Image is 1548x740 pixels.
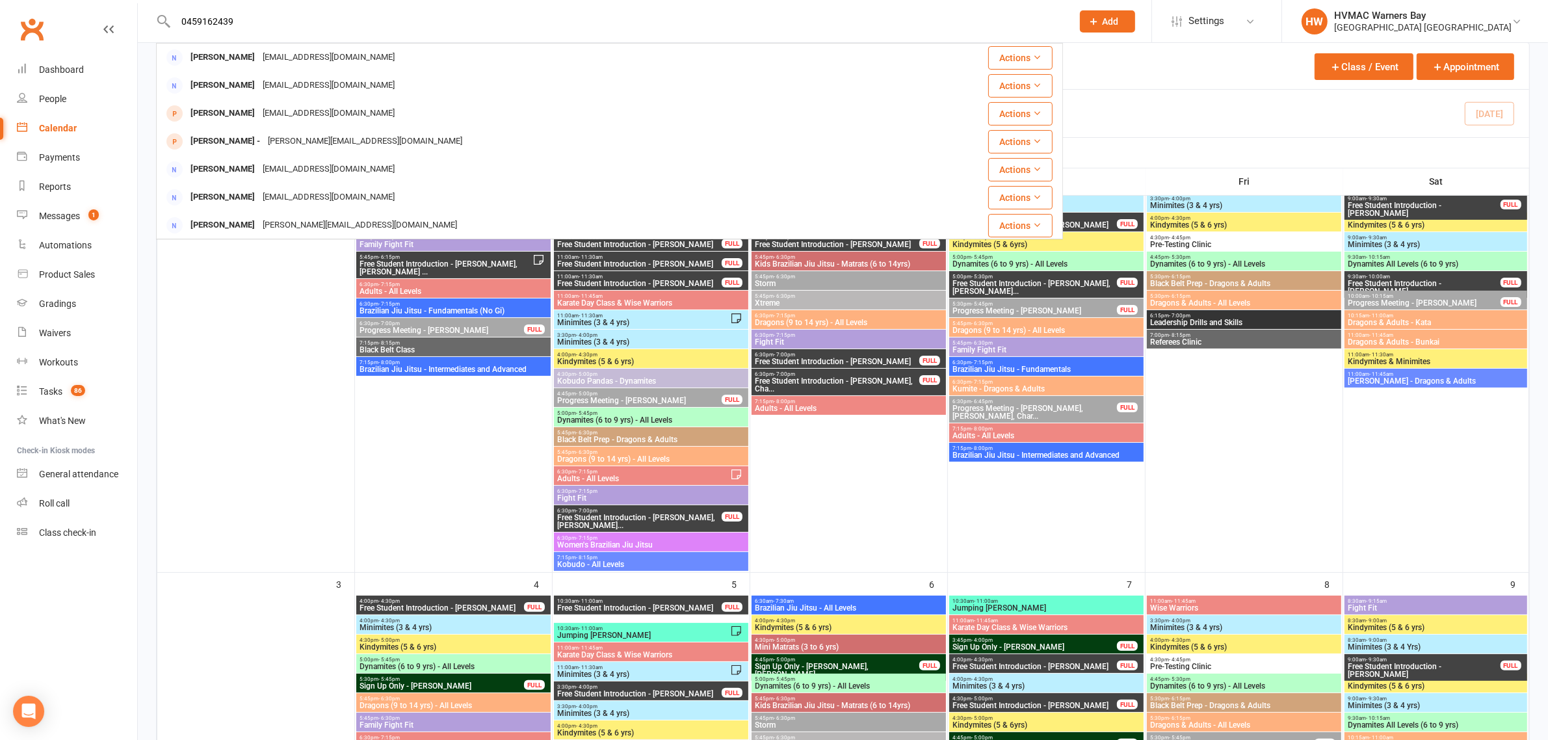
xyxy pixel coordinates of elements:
[17,143,137,172] a: Payments
[576,449,597,455] span: - 6:30pm
[1117,305,1138,315] div: FULL
[1117,403,1138,412] div: FULL
[774,254,795,260] span: - 6:30pm
[187,160,259,179] div: [PERSON_NAME]
[754,624,943,631] span: Kindymites (5 & 6 yrs)
[557,391,722,397] span: 4:45pm
[754,254,943,260] span: 5:45pm
[929,573,947,594] div: 6
[1149,604,1339,612] span: Wise Warriors
[359,287,548,295] span: Adults - All Levels
[1366,254,1390,260] span: - 10:15am
[722,602,742,612] div: FULL
[1347,604,1524,612] span: Fight Fit
[17,85,137,114] a: People
[1149,332,1339,338] span: 7:00pm
[1149,235,1339,241] span: 4:30pm
[378,598,400,604] span: - 4:30pm
[1347,338,1524,346] span: Dragons & Adults - Bunkai
[187,132,264,151] div: [PERSON_NAME] -
[988,74,1053,98] button: Actions
[971,340,993,346] span: - 6:30pm
[952,624,1141,631] span: Karate Day Class & Wise Warriors
[1302,8,1328,34] div: HW
[17,518,137,548] a: Class kiosk mode
[39,416,86,426] div: What's New
[557,508,722,514] span: 6:30pm
[378,254,400,260] span: - 6:15pm
[524,602,545,612] div: FULL
[952,432,1141,440] span: Adults - All Levels
[359,254,532,260] span: 5:45pm
[1149,202,1339,209] span: Minimites (3 & 4 yrs)
[39,527,96,538] div: Class check-in
[39,94,66,104] div: People
[17,406,137,436] a: What's New
[919,375,940,385] div: FULL
[359,301,548,307] span: 6:30pm
[1366,235,1387,241] span: - 9:30am
[971,379,993,385] span: - 7:15pm
[1149,293,1339,299] span: 5:30pm
[1366,196,1387,202] span: - 9:30am
[17,172,137,202] a: Reports
[1347,260,1524,268] span: Dynamites All Levels (6 to 9 yrs)
[988,102,1053,126] button: Actions
[39,181,71,192] div: Reports
[1169,235,1190,241] span: - 4:45pm
[576,352,597,358] span: - 4:30pm
[952,260,1141,268] span: Dynamites (6 to 9 yrs) - All Levels
[557,561,746,568] span: Kobudo - All Levels
[17,231,137,260] a: Automations
[722,512,742,522] div: FULL
[952,340,1141,346] span: 5:45pm
[774,332,795,338] span: - 7:15pm
[576,508,597,514] span: - 7:00pm
[557,449,746,455] span: 5:45pm
[259,160,399,179] div: [EMAIL_ADDRESS][DOMAIN_NAME]
[1347,332,1524,338] span: 11:00am
[359,321,525,326] span: 6:30pm
[557,604,722,612] span: Free Student Introduction - [PERSON_NAME]
[1347,598,1524,604] span: 8:30am
[1149,618,1339,624] span: 3:30pm
[974,598,998,604] span: - 11:00am
[722,239,742,248] div: FULL
[187,104,259,123] div: [PERSON_NAME]
[952,385,1141,393] span: Kumite - Dragons & Adults
[557,377,746,385] span: Kobudo Pandas - Dynamites
[557,514,722,529] span: Free Student Introduction - [PERSON_NAME], [PERSON_NAME]...
[17,55,137,85] a: Dashboard
[1369,293,1393,299] span: - 10:15am
[264,132,466,151] div: [PERSON_NAME][EMAIL_ADDRESS][DOMAIN_NAME]
[576,371,597,377] span: - 5:00pm
[359,260,532,276] span: Free Student Introduction - [PERSON_NAME], [PERSON_NAME] ...
[754,598,943,604] span: 6:30am
[259,48,399,67] div: [EMAIL_ADDRESS][DOMAIN_NAME]
[39,123,77,133] div: Calendar
[359,365,548,373] span: Brazilian Jiu Jitsu - Intermediates and Advanced
[378,360,400,365] span: - 8:00pm
[754,404,943,412] span: Adults - All Levels
[754,618,943,624] span: 4:00pm
[1347,377,1524,385] span: [PERSON_NAME] - Dragons & Adults
[39,328,71,338] div: Waivers
[1127,573,1145,594] div: 7
[1188,7,1224,36] span: Settings
[557,280,722,287] span: Free Student Introduction - [PERSON_NAME]
[774,313,795,319] span: - 7:15pm
[579,254,603,260] span: - 11:30am
[1149,319,1339,326] span: Leadership Drills and Skills
[359,307,548,315] span: Brazilian Jiu Jitsu - Fundamentals (No Gi)
[259,76,399,95] div: [EMAIL_ADDRESS][DOMAIN_NAME]
[557,598,722,604] span: 10:30am
[971,274,993,280] span: - 5:30pm
[1510,573,1528,594] div: 9
[1149,215,1339,221] span: 4:00pm
[336,573,354,594] div: 3
[557,352,746,358] span: 4:00pm
[576,535,597,541] span: - 7:15pm
[952,618,1141,624] span: 11:00am
[919,356,940,365] div: FULL
[557,338,746,346] span: Minimites (3 & 4 yrs)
